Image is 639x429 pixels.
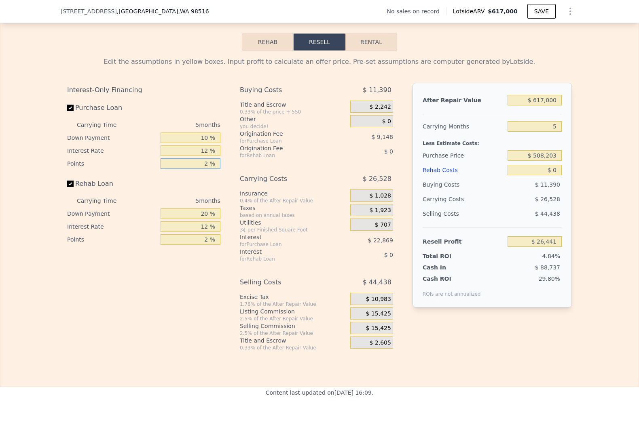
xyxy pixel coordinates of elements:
[423,252,473,260] div: Total ROI
[240,83,330,97] div: Buying Costs
[240,241,330,248] div: for Purchase Loan
[423,275,481,283] div: Cash ROI
[423,234,504,249] div: Resell Profit
[384,252,393,258] span: $ 0
[240,212,347,219] div: based on annual taxes
[133,118,220,131] div: 5 months
[240,115,347,123] div: Other
[363,275,391,290] span: $ 44,438
[240,248,330,256] div: Interest
[240,198,347,204] div: 0.4% of the After Repair Value
[67,233,157,246] div: Points
[366,310,391,318] span: $ 15,425
[240,144,330,152] div: Origination Fee
[382,118,391,125] span: $ 0
[67,144,157,157] div: Interest Rate
[240,330,347,336] div: 2.5% of the After Repair Value
[67,220,157,233] div: Interest Rate
[240,219,347,227] div: Utilities
[423,206,504,221] div: Selling Costs
[240,172,330,186] div: Carrying Costs
[240,152,330,159] div: for Rehab Loan
[387,7,446,15] div: No sales on record
[535,196,560,202] span: $ 26,528
[369,207,391,214] span: $ 1,923
[240,130,330,138] div: Origination Fee
[240,336,347,345] div: Title and Escrow
[384,148,393,155] span: $ 0
[240,275,330,290] div: Selling Costs
[423,177,504,192] div: Buying Costs
[369,339,391,347] span: $ 2,605
[240,307,347,315] div: Listing Commission
[423,163,504,177] div: Rehab Costs
[535,210,560,217] span: $ 44,438
[535,264,560,271] span: $ 88,737
[345,34,397,50] button: Rental
[423,134,562,148] div: Less Estimate Costs:
[423,283,481,297] div: ROIs are not annualized
[61,7,117,15] span: [STREET_ADDRESS]
[240,109,347,115] div: 0.33% of the price + 550
[240,301,347,307] div: 1.78% of the After Repair Value
[423,93,504,107] div: After Repair Value
[368,237,393,244] span: $ 22,869
[67,101,157,115] label: Purchase Loan
[240,101,347,109] div: Title and Escrow
[363,83,391,97] span: $ 11,390
[542,253,560,259] span: 4.84%
[67,83,220,97] div: Interest-Only Financing
[423,148,504,163] div: Purchase Price
[240,256,330,262] div: for Rehab Loan
[77,194,129,207] div: Carrying Time
[240,345,347,351] div: 0.33% of the After Repair Value
[369,192,391,200] span: $ 1,028
[117,7,209,15] span: , [GEOGRAPHIC_DATA]
[535,181,560,188] span: $ 11,390
[488,8,518,15] span: $617,000
[423,119,504,134] div: Carrying Months
[240,315,347,322] div: 2.5% of the After Repair Value
[242,34,294,50] button: Rehab
[562,3,578,19] button: Show Options
[423,263,473,271] div: Cash In
[240,138,330,144] div: for Purchase Loan
[67,57,572,67] div: Edit the assumptions in yellow boxes. Input profit to calculate an offer price. Pre-set assumptio...
[539,275,560,282] span: 29.80%
[453,7,488,15] span: Lotside ARV
[67,157,157,170] div: Points
[240,322,347,330] div: Selling Commission
[67,181,74,187] input: Rehab Loan
[67,105,74,111] input: Purchase Loan
[67,177,157,191] label: Rehab Loan
[240,227,347,233] div: 3¢ per Finished Square Foot
[178,8,209,15] span: , WA 98516
[366,296,391,303] span: $ 10,983
[240,204,347,212] div: Taxes
[133,194,220,207] div: 5 months
[423,192,473,206] div: Carrying Costs
[369,103,391,111] span: $ 2,242
[67,207,157,220] div: Down Payment
[240,293,347,301] div: Excise Tax
[371,134,393,140] span: $ 9,148
[363,172,391,186] span: $ 26,528
[294,34,345,50] button: Resell
[375,221,391,229] span: $ 707
[240,189,347,198] div: Insurance
[366,325,391,332] span: $ 15,425
[527,4,556,19] button: SAVE
[240,233,330,241] div: Interest
[67,131,157,144] div: Down Payment
[240,123,347,130] div: you decide!
[77,118,129,131] div: Carrying Time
